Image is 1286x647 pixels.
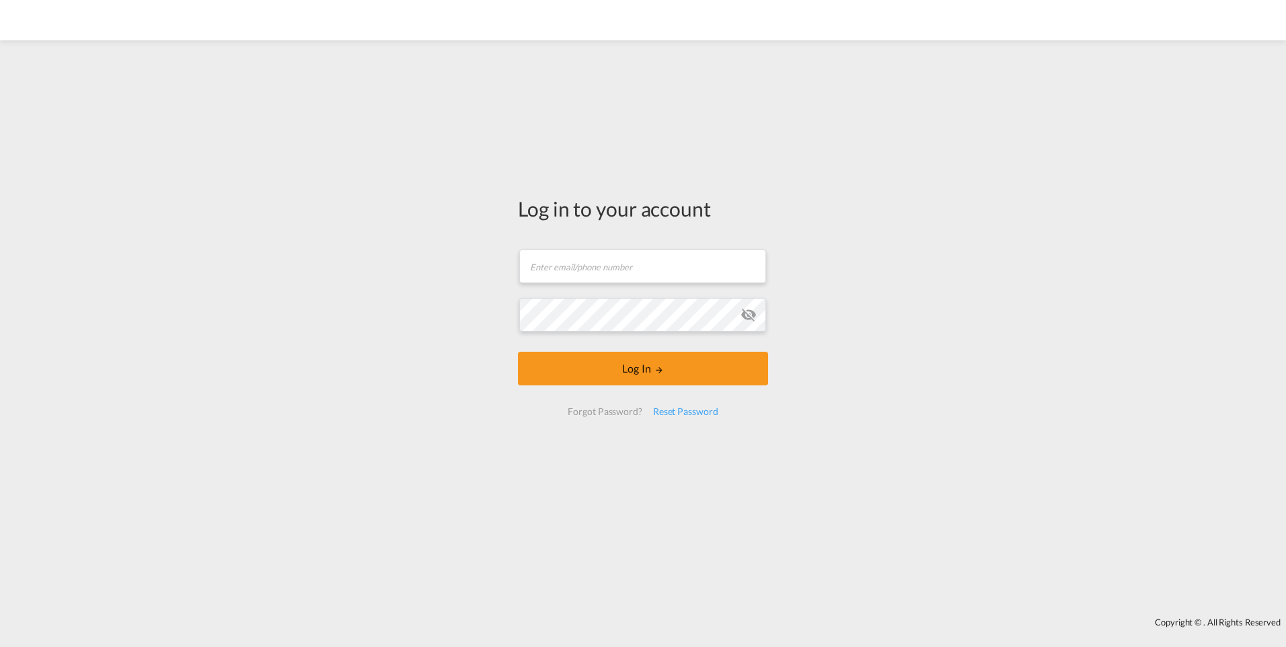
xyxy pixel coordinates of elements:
input: Enter email/phone number [519,250,766,283]
div: Reset Password [648,399,724,424]
md-icon: icon-eye-off [741,307,757,323]
div: Forgot Password? [562,399,647,424]
div: Log in to your account [518,194,768,223]
button: LOGIN [518,352,768,385]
